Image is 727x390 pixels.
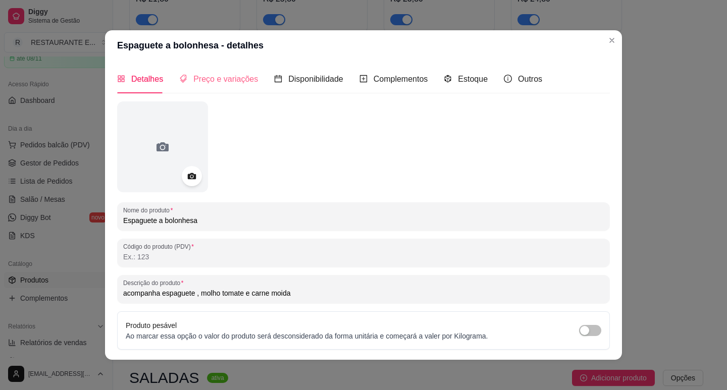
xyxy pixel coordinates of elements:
[604,32,620,48] button: Close
[359,75,368,83] span: plus-square
[131,75,163,83] span: Detalhes
[123,215,604,226] input: Nome do produto
[518,75,542,83] span: Outros
[458,75,488,83] span: Estoque
[504,75,512,83] span: info-circle
[179,75,187,83] span: tags
[117,75,125,83] span: appstore
[444,75,452,83] span: code-sandbox
[193,75,258,83] span: Preço e variações
[123,278,187,287] label: Descrição do produto
[105,30,622,61] header: Espaguete a bolonhesa - detalhes
[123,242,197,251] label: Código do produto (PDV)
[123,252,604,262] input: Código do produto (PDV)
[123,206,176,214] label: Nome do produto
[288,75,343,83] span: Disponibilidade
[126,331,488,341] p: Ao marcar essa opção o valor do produto será desconsiderado da forma unitária e começará a valer ...
[123,288,604,298] input: Descrição do produto
[274,75,282,83] span: calendar
[126,321,177,329] label: Produto pesável
[374,75,428,83] span: Complementos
